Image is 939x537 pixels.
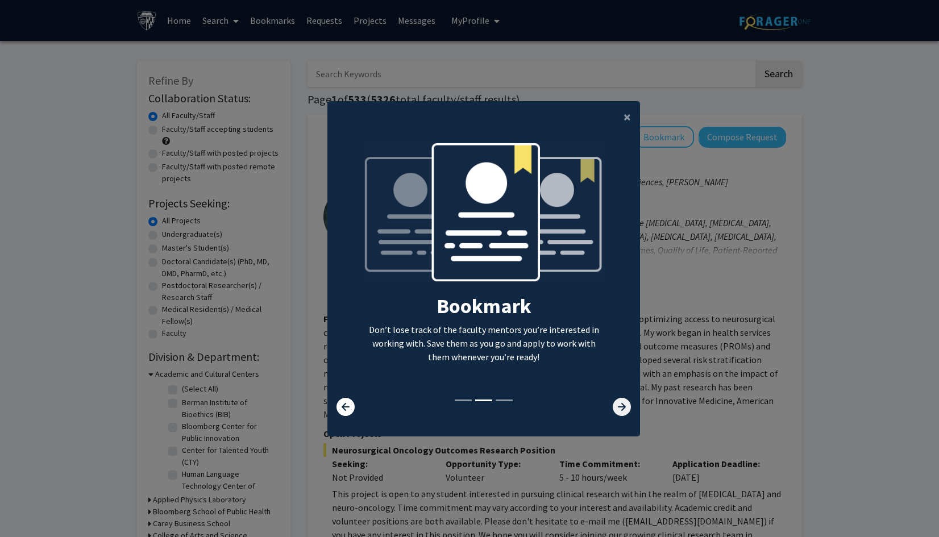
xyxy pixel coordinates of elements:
[624,108,631,126] span: ×
[614,101,640,133] button: Close
[363,294,605,318] h2: Bookmark
[363,323,605,364] p: Don’t lose track of the faculty mentors you’re interested in working with. Save them as you go an...
[363,142,605,294] img: bookmark
[9,486,48,528] iframe: Chat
